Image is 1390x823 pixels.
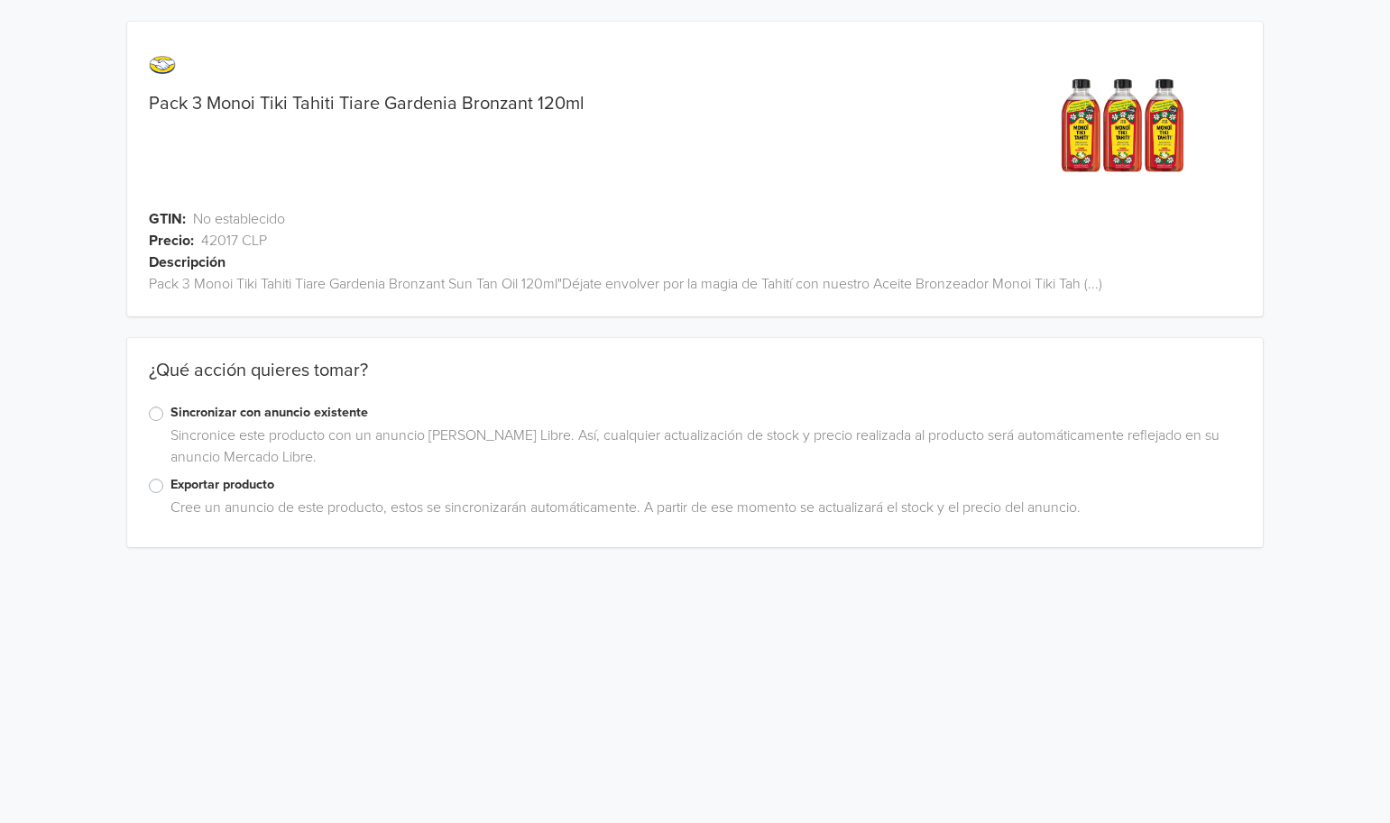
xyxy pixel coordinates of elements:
label: Exportar producto [170,475,1241,495]
div: ¿Qué acción quieres tomar? [127,360,1263,403]
span: No establecido [193,208,285,230]
span: GTIN: [149,208,186,230]
div: Sincronice este producto con un anuncio [PERSON_NAME] Libre. Así, cualquier actualización de stoc... [163,425,1241,475]
div: Descripción [149,251,1284,273]
span: Precio: [149,230,194,251]
a: Pack 3 Monoi Tiki Tahiti Tiare Gardenia Bronzant 120ml [149,93,585,114]
div: Pack 3 Monoi Tiki Tahiti Tiare Gardenia Bronzant Sun Tan Oil 120ml"Déjate envolver por la magia d... [127,273,1263,295]
label: Sincronizar con anuncio existente [170,403,1241,423]
span: 42017 CLP [201,230,267,251]
div: Cree un anuncio de este producto, estos se sincronizarán automáticamente. A partir de ese momento... [163,497,1241,526]
img: product_image [1053,58,1189,194]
